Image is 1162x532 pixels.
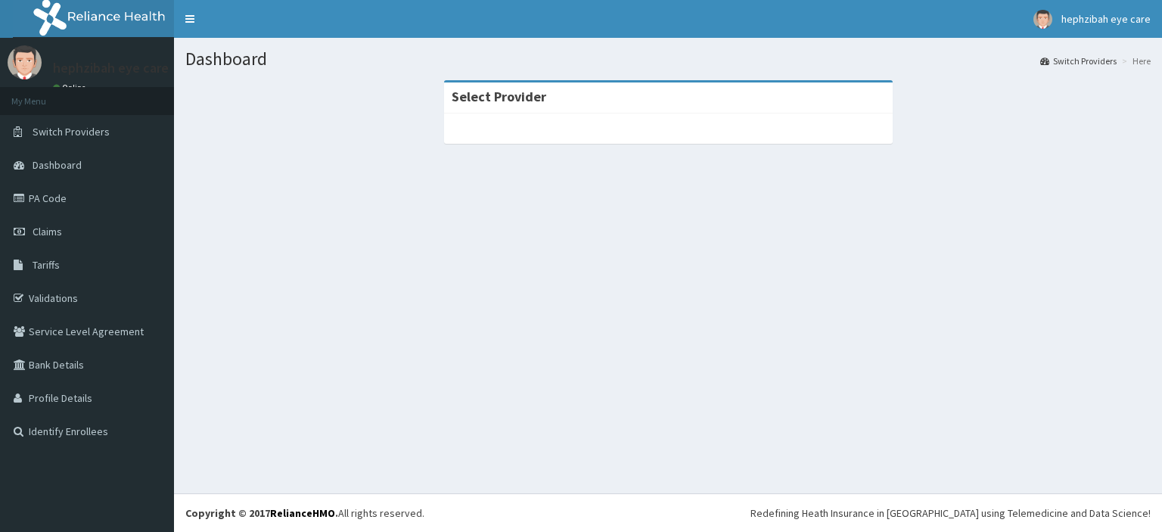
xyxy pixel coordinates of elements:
[33,125,110,138] span: Switch Providers
[1033,10,1052,29] img: User Image
[750,506,1151,521] div: Redefining Heath Insurance in [GEOGRAPHIC_DATA] using Telemedicine and Data Science!
[185,49,1151,69] h1: Dashboard
[53,61,169,75] p: hephzibah eye care
[33,158,82,172] span: Dashboard
[1118,54,1151,67] li: Here
[8,45,42,79] img: User Image
[33,225,62,238] span: Claims
[185,506,338,520] strong: Copyright © 2017 .
[1040,54,1117,67] a: Switch Providers
[33,258,60,272] span: Tariffs
[174,493,1162,532] footer: All rights reserved.
[452,88,546,105] strong: Select Provider
[53,82,89,93] a: Online
[270,506,335,520] a: RelianceHMO
[1061,12,1151,26] span: hephzibah eye care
